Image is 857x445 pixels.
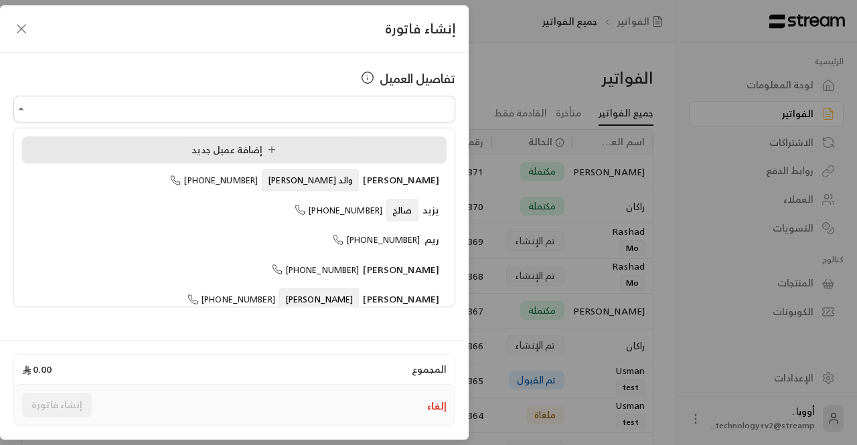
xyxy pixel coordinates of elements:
[262,169,359,191] span: والد [PERSON_NAME]
[380,69,455,88] span: تفاصيل العميل
[272,262,360,277] span: [PHONE_NUMBER]
[170,173,258,188] span: [PHONE_NUMBER]
[386,199,418,221] span: صالح
[363,260,439,277] span: [PERSON_NAME]
[333,232,420,248] span: [PHONE_NUMBER]
[279,288,360,310] span: [PERSON_NAME]
[424,231,439,248] span: ريم
[191,141,282,157] span: إضافة عميل جديد
[385,17,455,40] span: إنشاء فاتورة
[422,201,440,217] span: يزيد
[363,171,439,188] span: [PERSON_NAME]
[295,202,382,217] span: [PHONE_NUMBER]
[427,399,447,413] button: إلغاء
[22,363,52,376] span: 0.00
[13,101,29,117] button: Close
[187,292,275,307] span: [PHONE_NUMBER]
[412,363,447,376] span: المجموع
[363,290,439,307] span: [PERSON_NAME]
